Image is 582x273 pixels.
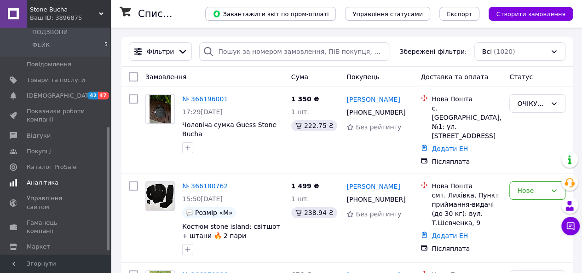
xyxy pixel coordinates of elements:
span: Розмір «М» [195,209,232,216]
span: 17:29[DATE] [182,108,223,116]
span: [PERSON_NAME] ПОДЗВОНИ [32,20,104,36]
span: 42 [87,92,98,99]
img: Фото товару [150,95,171,123]
span: Статус [509,73,533,81]
span: Гаманець компанії [27,219,85,235]
a: Костюм stone island: світшот + штани 🔥 2 пари шкарпеток у подарунок! 😍 Stone Bucha [182,223,280,258]
span: 1 350 ₴ [291,95,319,103]
span: Повідомлення [27,60,71,69]
span: Експорт [447,11,473,17]
div: 222.75 ₴ [291,120,337,131]
input: Пошук за номером замовлення, ПІБ покупця, номером телефону, Email, номером накладної [199,42,389,61]
span: Створити замовлення [496,11,565,17]
span: Аналітика [27,179,58,187]
div: Післяплата [432,157,502,166]
div: смт. Лихівка, Пункт приймання-видачі (до 30 кг): вул. Т.Шевченка, 9 [432,191,502,227]
button: Створити замовлення [489,7,573,21]
div: Нова Пошта [432,181,502,191]
span: Маркет [27,243,50,251]
span: [DEMOGRAPHIC_DATA] [27,92,95,100]
span: (1020) [494,48,515,55]
button: Управління статусами [345,7,430,21]
div: 238.94 ₴ [291,207,337,218]
div: Нове [517,186,547,196]
span: 1 шт. [291,108,309,116]
a: Чоловіча сумка Guess Stone Bucha [182,121,277,138]
span: 0 [104,20,108,36]
img: :speech_balloon: [186,209,193,216]
span: Доставка та оплата [421,73,488,81]
a: Створити замовлення [479,10,573,17]
span: 47 [98,92,109,99]
span: Управління сайтом [27,194,85,211]
div: с. [GEOGRAPHIC_DATA], №1: ул. [STREET_ADDRESS] [432,104,502,140]
span: Покупець [346,73,379,81]
span: Завантажити звіт по пром-оплаті [213,10,328,18]
span: 5 [104,41,108,49]
span: Без рейтингу [356,210,401,218]
span: Cума [291,73,308,81]
a: Фото товару [145,94,175,124]
button: Завантажити звіт по пром-оплаті [205,7,336,21]
span: Показники роботи компанії [27,107,85,124]
span: 15:50[DATE] [182,195,223,203]
span: Управління статусами [352,11,423,17]
a: № 366180762 [182,182,228,190]
a: [PERSON_NAME] [346,182,400,191]
button: Експорт [439,7,480,21]
span: Збережені фільтри: [399,47,467,56]
div: Післяплата [432,244,502,253]
span: Покупці [27,147,52,156]
a: Фото товару [145,181,175,211]
a: [PERSON_NAME] [346,95,400,104]
div: Ваш ID: 3896875 [30,14,110,22]
span: Замовлення [145,73,186,81]
div: ОЧІКУЄ НА ВІДПРАВКУ [517,99,547,109]
span: Товари та послуги [27,76,85,84]
span: 1 шт. [291,195,309,203]
span: 1 499 ₴ [291,182,319,190]
span: Без рейтингу [356,123,401,131]
span: ФЕЙК [32,41,50,49]
span: Каталог ProSale [27,163,76,171]
span: Відгуки [27,132,51,140]
span: Stone Bucha [30,6,99,14]
span: Фільтри [147,47,174,56]
div: [PHONE_NUMBER] [345,193,406,206]
h1: Список замовлень [138,8,231,19]
span: Всі [482,47,492,56]
button: Чат з покупцем [561,217,580,235]
img: Фото товару [146,182,174,210]
a: Додати ЕН [432,232,468,239]
div: [PHONE_NUMBER] [345,106,406,119]
a: Додати ЕН [432,145,468,152]
a: № 366196001 [182,95,228,103]
div: Нова Пошта [432,94,502,104]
